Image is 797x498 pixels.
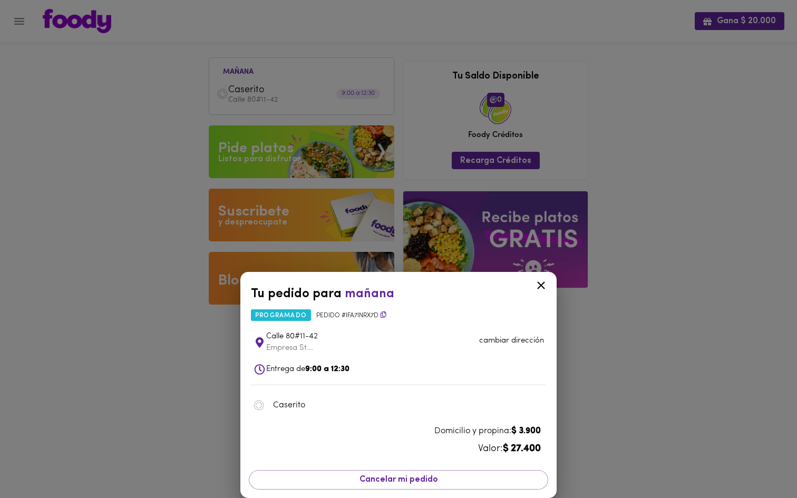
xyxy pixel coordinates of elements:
b: $ 27.400 [503,444,541,454]
p: Empresa St... [266,343,390,354]
iframe: Messagebird Livechat Widget [736,437,786,487]
img: dish.png [253,399,265,411]
span: programado [251,309,311,321]
span: Cancelar mi pedido [256,475,541,485]
b: $ 3.900 [511,427,541,435]
div: Valor: [256,443,541,456]
span: Entrega de [266,365,349,373]
span: Caserito [273,399,536,412]
span: Calle 80#11-42 [266,331,479,343]
div: Tu pedido para [251,285,546,303]
span: mañana [345,288,394,300]
button: Cancelar mi pedido [249,470,548,490]
span: Pedido # ifA7iNrX7D [316,311,386,320]
b: 9:00 a 12:30 [305,365,349,373]
div: Domicilio y propina: [256,425,541,437]
p: cambiar dirección [479,335,544,346]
